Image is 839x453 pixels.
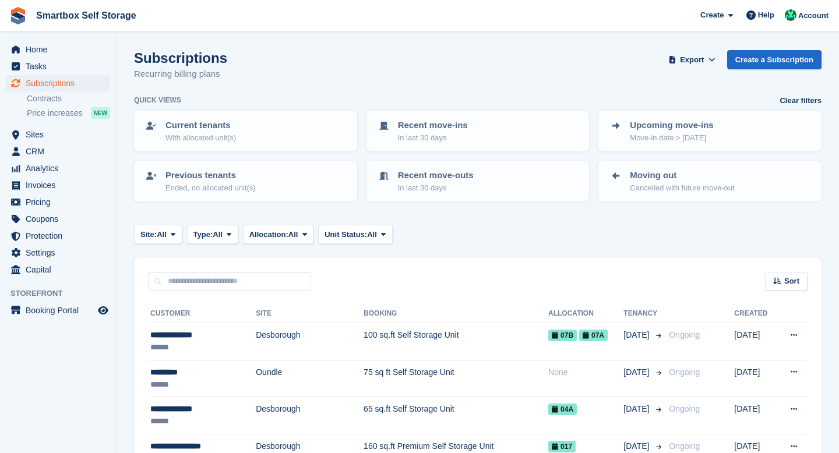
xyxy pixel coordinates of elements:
[26,126,96,143] span: Sites
[623,403,651,415] span: [DATE]
[630,132,713,144] p: Move-in date > [DATE]
[31,6,141,25] a: Smartbox Self Storage
[758,9,774,21] span: Help
[368,112,588,150] a: Recent move-ins In last 30 days
[213,229,223,240] span: All
[91,107,110,119] div: NEW
[96,303,110,317] a: Preview store
[600,112,820,150] a: Upcoming move-ins Move-in date > [DATE]
[6,126,110,143] a: menu
[669,367,700,377] span: Ongoing
[600,162,820,200] a: Moving out Cancelled with future move-out
[784,275,799,287] span: Sort
[367,229,377,240] span: All
[6,143,110,160] a: menu
[364,397,548,434] td: 65 sq.ft Self Storage Unit
[6,160,110,176] a: menu
[256,360,364,397] td: Oundle
[140,229,157,240] span: Site:
[630,182,734,194] p: Cancelled with future move-out
[318,225,392,244] button: Unit Status: All
[187,225,238,244] button: Type: All
[26,143,96,160] span: CRM
[630,169,734,182] p: Moving out
[623,305,664,323] th: Tenancy
[6,211,110,227] a: menu
[6,41,110,58] a: menu
[398,182,474,194] p: In last 30 days
[364,360,548,397] td: 75 sq ft Self Storage Unit
[26,261,96,278] span: Capital
[548,404,577,415] span: 04A
[548,330,577,341] span: 07B
[6,58,110,75] a: menu
[398,119,468,132] p: Recent move-ins
[26,211,96,227] span: Coupons
[364,305,548,323] th: Booking
[785,9,796,21] img: Elinor Shepherd
[325,229,367,240] span: Unit Status:
[134,68,227,81] p: Recurring billing plans
[6,75,110,91] a: menu
[27,93,110,104] a: Contracts
[667,50,718,69] button: Export
[26,177,96,193] span: Invoices
[780,95,822,107] a: Clear filters
[26,41,96,58] span: Home
[249,229,288,240] span: Allocation:
[256,323,364,360] td: Desborough
[135,112,356,150] a: Current tenants With allocated unit(s)
[27,108,83,119] span: Price increases
[6,177,110,193] a: menu
[256,397,364,434] td: Desborough
[26,194,96,210] span: Pricing
[26,302,96,318] span: Booking Portal
[165,182,256,194] p: Ended, no allocated unit(s)
[398,169,474,182] p: Recent move-outs
[243,225,314,244] button: Allocation: All
[165,119,236,132] p: Current tenants
[165,169,256,182] p: Previous tenants
[630,119,713,132] p: Upcoming move-ins
[364,323,548,360] td: 100 sq.ft Self Storage Unit
[9,7,27,24] img: stora-icon-8386f47178a22dfd0bd8f6a31ec36ba5ce8667c1dd55bd0f319d3a0aa187defe.svg
[27,107,110,119] a: Price increases NEW
[734,323,776,360] td: [DATE]
[157,229,167,240] span: All
[623,440,651,452] span: [DATE]
[368,162,588,200] a: Recent move-outs In last 30 days
[727,50,822,69] a: Create a Subscription
[623,366,651,378] span: [DATE]
[548,441,576,452] span: 017
[548,305,623,323] th: Allocation
[669,441,700,451] span: Ongoing
[669,404,700,413] span: Ongoing
[700,9,724,21] span: Create
[193,229,213,240] span: Type:
[6,245,110,261] a: menu
[623,329,651,341] span: [DATE]
[669,330,700,339] span: Ongoing
[398,132,468,144] p: In last 30 days
[26,58,96,75] span: Tasks
[165,132,236,144] p: With allocated unit(s)
[26,160,96,176] span: Analytics
[6,261,110,278] a: menu
[134,95,181,105] h6: Quick views
[579,330,608,341] span: 07A
[26,245,96,261] span: Settings
[734,397,776,434] td: [DATE]
[148,305,256,323] th: Customer
[680,54,704,66] span: Export
[135,162,356,200] a: Previous tenants Ended, no allocated unit(s)
[798,10,829,22] span: Account
[6,194,110,210] a: menu
[256,305,364,323] th: Site
[134,225,182,244] button: Site: All
[26,228,96,244] span: Protection
[6,228,110,244] a: menu
[134,50,227,66] h1: Subscriptions
[26,75,96,91] span: Subscriptions
[288,229,298,240] span: All
[734,305,776,323] th: Created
